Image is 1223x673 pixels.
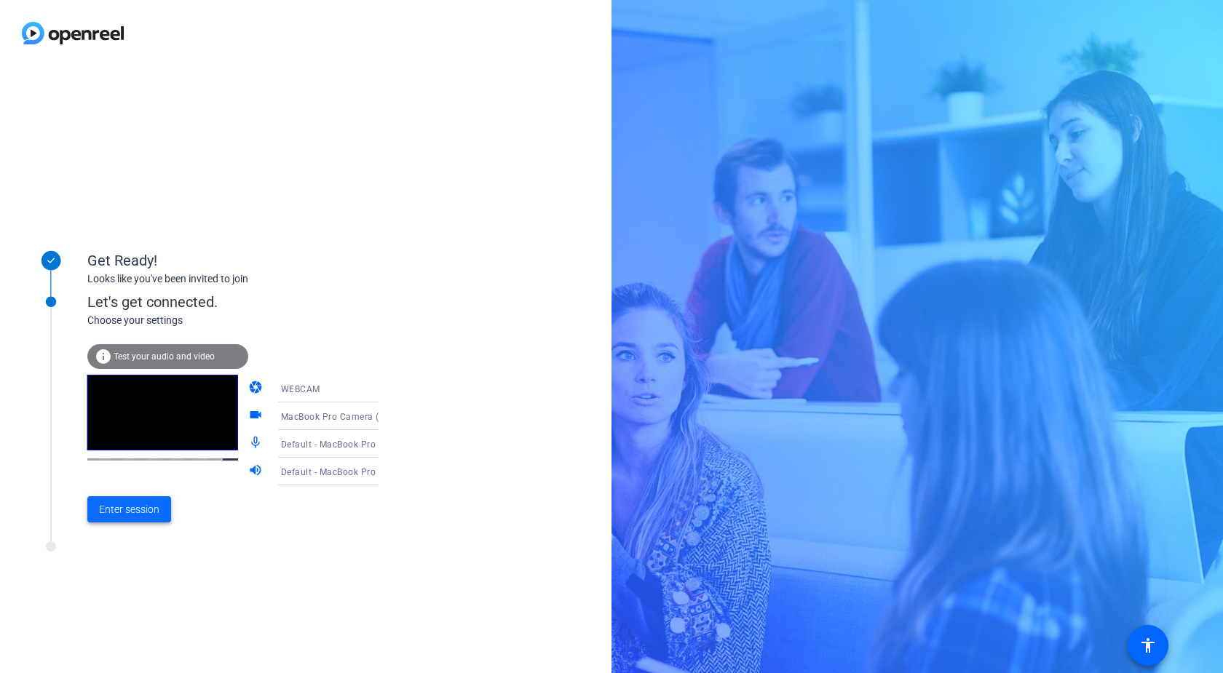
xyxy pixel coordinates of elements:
span: Default - MacBook Pro Speakers (Built-in) [281,466,456,477]
div: Get Ready! [87,250,379,271]
span: WEBCAM [281,384,320,394]
mat-icon: mic_none [248,435,266,453]
mat-icon: info [95,348,112,365]
span: Enter session [99,502,159,517]
div: Choose your settings [87,313,408,328]
mat-icon: camera [248,380,266,397]
span: MacBook Pro Camera (0000:0001) [281,410,429,422]
mat-icon: volume_up [248,463,266,480]
button: Enter session [87,496,171,522]
span: Test your audio and video [114,351,215,362]
div: Let's get connected. [87,291,408,313]
mat-icon: videocam [248,407,266,425]
div: Looks like you've been invited to join [87,271,379,287]
mat-icon: accessibility [1139,637,1157,654]
span: Default - MacBook Pro Microphone (Built-in) [281,438,468,450]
